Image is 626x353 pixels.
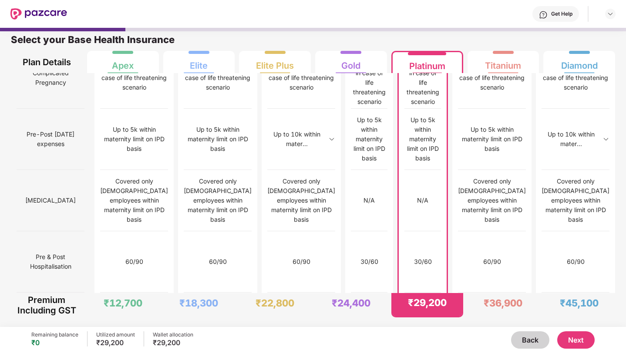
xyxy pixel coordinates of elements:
[104,297,142,309] div: ₹12,700
[256,53,294,71] div: Elite Plus
[17,293,77,317] div: Premium Including GST
[96,338,135,347] div: ₹29,200
[267,63,335,92] div: Covered upto SI only in case of life threatening scenario
[484,297,522,309] div: ₹36,900
[125,257,143,266] div: 60/90
[31,338,78,347] div: ₹0
[31,331,78,338] div: Remaining balance
[360,257,378,266] div: 30/60
[25,192,76,209] span: [MEDICAL_DATA]
[100,125,168,153] div: Up to 5k within maternity limit on IPD basis
[414,257,432,266] div: 30/60
[17,65,84,91] span: Complicated Pregnancy
[153,338,193,347] div: ₹29,200
[560,297,599,309] div: ₹45,100
[351,49,387,107] div: Covered upto SI only in case of life threatening scenario
[542,63,609,92] div: Covered upto SI only in case of life threatening scenario
[267,176,335,224] div: Covered only [DEMOGRAPHIC_DATA] employees within maternity limit on IPD basis
[328,136,335,143] img: svg+xml;base64,PHN2ZyBpZD0iRHJvcGRvd24tMzJ4MzIiIHhtbG5zPSJodHRwOi8vd3d3LnczLm9yZy8yMDAwL3N2ZyIgd2...
[408,296,447,309] div: ₹29,200
[542,130,600,149] div: Up to 10k within mater...
[100,176,168,224] div: Covered only [DEMOGRAPHIC_DATA] employees within maternity limit on IPD basis
[404,49,441,107] div: Covered upto SI only in case of life threatening scenario
[112,53,134,71] div: Apex
[557,331,595,349] button: Next
[602,136,609,143] img: svg+xml;base64,PHN2ZyBpZD0iRHJvcGRvd24tMzJ4MzIiIHhtbG5zPSJodHRwOi8vd3d3LnczLm9yZy8yMDAwL3N2ZyIgd2...
[100,63,168,92] div: Covered upto SI only in case of life threatening scenario
[179,297,218,309] div: ₹18,300
[332,297,370,309] div: ₹24,400
[417,196,428,205] div: N/A
[293,257,310,266] div: 60/90
[184,125,252,153] div: Up to 5k within maternity limit on IPD basis
[363,196,375,205] div: N/A
[351,115,387,163] div: Up to 5k within maternity limit on IPD basis
[190,53,208,71] div: Elite
[341,53,360,71] div: Gold
[96,331,135,338] div: Utilized amount
[404,115,441,163] div: Up to 5k within maternity limit on IPD basis
[483,257,501,266] div: 60/90
[184,63,252,92] div: Covered upto SI only in case of life threatening scenario
[11,33,615,51] div: Select your Base Health Insurance
[539,10,548,19] img: svg+xml;base64,PHN2ZyBpZD0iSGVscC0zMngzMiIgeG1sbnM9Imh0dHA6Ly93d3cudzMub3JnLzIwMDAvc3ZnIiB3aWR0aD...
[17,51,77,73] div: Plan Details
[17,126,84,152] span: Pre-Post [DATE] expenses
[511,331,549,349] button: Back
[184,176,252,224] div: Covered only [DEMOGRAPHIC_DATA] employees within maternity limit on IPD basis
[153,331,193,338] div: Wallet allocation
[10,8,67,20] img: New Pazcare Logo
[485,53,521,71] div: Titanium
[458,125,526,153] div: Up to 5k within maternity limit on IPD basis
[567,257,585,266] div: 60/90
[607,10,614,17] img: svg+xml;base64,PHN2ZyBpZD0iRHJvcGRvd24tMzJ4MzIiIHhtbG5zPSJodHRwOi8vd3d3LnczLm9yZy8yMDAwL3N2ZyIgd2...
[256,297,294,309] div: ₹22,800
[542,176,609,224] div: Covered only [DEMOGRAPHIC_DATA] employees within maternity limit on IPD basis
[458,63,526,92] div: Covered upto SI only in case of life threatening scenario
[409,54,445,71] div: Platinum
[267,130,326,149] div: Up to 10k within mater...
[209,257,227,266] div: 60/90
[458,176,526,224] div: Covered only [DEMOGRAPHIC_DATA] employees within maternity limit on IPD basis
[17,249,84,275] span: Pre & Post Hospitalisation
[561,53,598,71] div: Diamond
[551,10,572,17] div: Get Help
